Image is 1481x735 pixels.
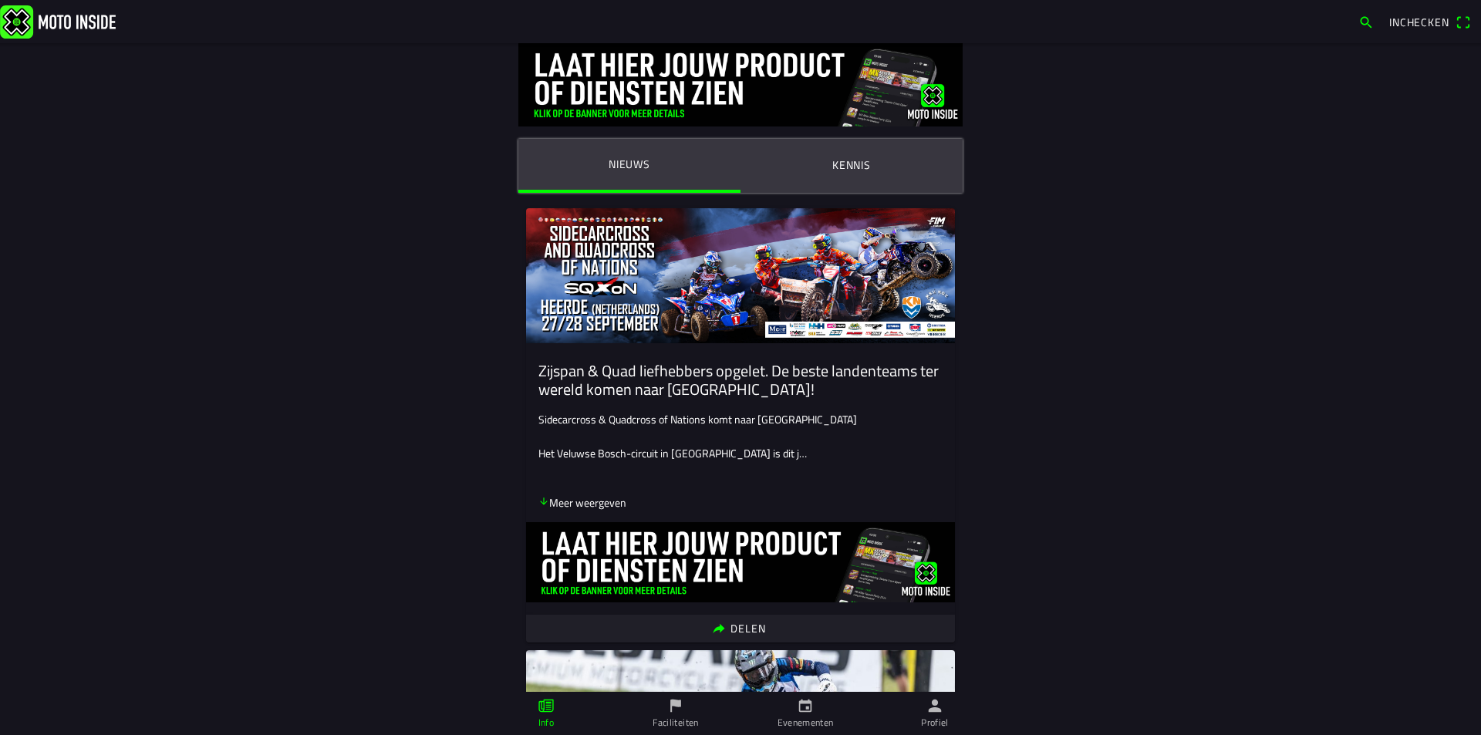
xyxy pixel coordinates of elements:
[538,496,549,507] ion-icon: arrow down
[667,697,684,714] ion-icon: flag
[926,697,943,714] ion-icon: person
[1351,8,1381,35] a: search
[538,697,555,714] ion-icon: paper
[778,716,834,730] ion-label: Evenementen
[518,43,963,126] img: DquIORQn5pFcG0wREDc6xsoRnKbaxAuyzJmd8qj8.jpg
[609,156,650,173] ion-label: Nieuws
[526,522,955,602] img: ovdhpoPiYVyyWxH96Op6EavZdUOyIWdtEOENrLni.jpg
[653,716,698,730] ion-label: Faciliteiten
[526,208,955,343] img: 64v4Apfhk9kRvyee7tCCbhUWCIhqkwx3UzeRWfBS.jpg
[1389,14,1449,30] span: Inchecken
[538,362,943,399] ion-card-title: Zijspan & Quad liefhebbers opgelet. De beste landenteams ter wereld komen naar [GEOGRAPHIC_DATA]!
[538,445,943,461] p: Het Veluwse Bosch-circuit in [GEOGRAPHIC_DATA] is dit j…
[526,615,955,642] ion-button: Delen
[921,716,949,730] ion-label: Profiel
[538,716,554,730] ion-label: Info
[1381,8,1478,35] a: Incheckenqr scanner
[832,157,871,174] ion-label: Kennis
[797,697,814,714] ion-icon: calendar
[538,494,626,511] p: Meer weergeven
[538,411,943,427] p: Sidecarcross & Quadcross of Nations komt naar [GEOGRAPHIC_DATA]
